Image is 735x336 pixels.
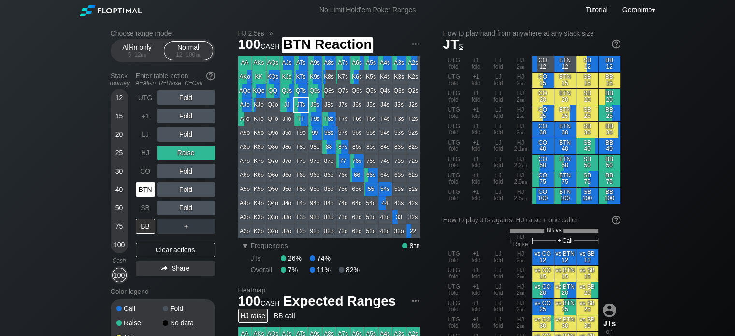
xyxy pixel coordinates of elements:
[264,29,278,37] span: »
[252,70,266,84] div: KK
[322,196,336,210] div: 84o
[336,70,350,84] div: K7s
[364,210,378,224] div: 53o
[157,109,215,123] div: Fold
[252,168,266,182] div: K6o
[364,112,378,126] div: T5s
[576,56,598,72] div: SB 12
[266,210,280,224] div: Q3o
[522,195,527,202] span: bb
[266,140,280,154] div: Q8o
[611,39,621,49] img: help.32db89a4.svg
[280,154,294,168] div: J7o
[308,196,322,210] div: 94o
[322,140,336,154] div: 88
[364,70,378,84] div: K5s
[157,219,215,234] div: ＋
[510,89,532,105] div: HJ 2
[111,29,215,37] h2: Choose range mode
[392,168,406,182] div: 63s
[350,140,364,154] div: 86s
[532,138,554,154] div: CO 40
[280,210,294,224] div: J3o
[280,126,294,140] div: J9o
[116,305,163,312] div: Call
[336,98,350,112] div: J7s
[112,109,127,123] div: 15
[157,127,215,142] div: Fold
[599,188,620,204] div: BB 100
[406,210,420,224] div: 32s
[599,89,620,105] div: BB 20
[465,122,487,138] div: +1 fold
[280,112,294,126] div: JTo
[350,98,364,112] div: J6s
[554,73,576,88] div: BTN 15
[532,188,554,204] div: CO 100
[392,140,406,154] div: 83s
[532,105,554,121] div: CO 25
[465,89,487,105] div: +1 fold
[392,70,406,84] div: K3s
[554,138,576,154] div: BTN 40
[488,138,509,154] div: LJ fold
[488,188,509,204] div: LJ fold
[378,182,392,196] div: 54s
[294,168,308,182] div: T6o
[238,70,252,84] div: AKo
[112,182,127,197] div: 40
[599,171,620,187] div: BB 75
[443,138,465,154] div: UTG fold
[112,127,127,142] div: 20
[322,154,336,168] div: 87o
[266,112,280,126] div: QTo
[443,73,465,88] div: UTG fold
[336,210,350,224] div: 73o
[107,80,132,87] div: Tourney
[465,105,487,121] div: +1 fold
[308,168,322,182] div: 96o
[136,201,155,215] div: SB
[392,154,406,168] div: 73s
[443,188,465,204] div: UTG fold
[488,171,509,187] div: LJ fold
[294,140,308,154] div: T8o
[336,112,350,126] div: T7s
[112,219,127,234] div: 75
[350,196,364,210] div: 64o
[195,51,201,58] span: bb
[117,51,158,58] div: 5 – 12
[350,210,364,224] div: 63o
[336,140,350,154] div: 87s
[252,98,266,112] div: KJo
[238,168,252,182] div: A6o
[519,80,525,87] span: bb
[294,196,308,210] div: T4o
[112,237,127,252] div: 100
[136,80,215,87] div: A=All-in R=Raise C=Call
[378,154,392,168] div: 74s
[406,154,420,168] div: 72s
[465,138,487,154] div: +1 fold
[510,105,532,121] div: HJ 2
[622,6,652,14] span: Geronimo
[465,56,487,72] div: +1 fold
[294,182,308,196] div: T5o
[161,266,168,271] img: share.864f2f62.svg
[599,73,620,88] div: BB 15
[252,210,266,224] div: K3o
[576,73,598,88] div: SB 15
[599,138,620,154] div: BB 40
[141,51,146,58] span: bb
[532,89,554,105] div: CO 20
[364,182,378,196] div: 55
[406,182,420,196] div: 52s
[280,168,294,182] div: J6o
[136,164,155,178] div: CO
[443,171,465,187] div: UTG fold
[266,84,280,98] div: QQ
[519,96,525,103] span: bb
[585,6,607,14] a: Tutorial
[611,215,621,225] img: help.32db89a4.svg
[350,84,364,98] div: Q6s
